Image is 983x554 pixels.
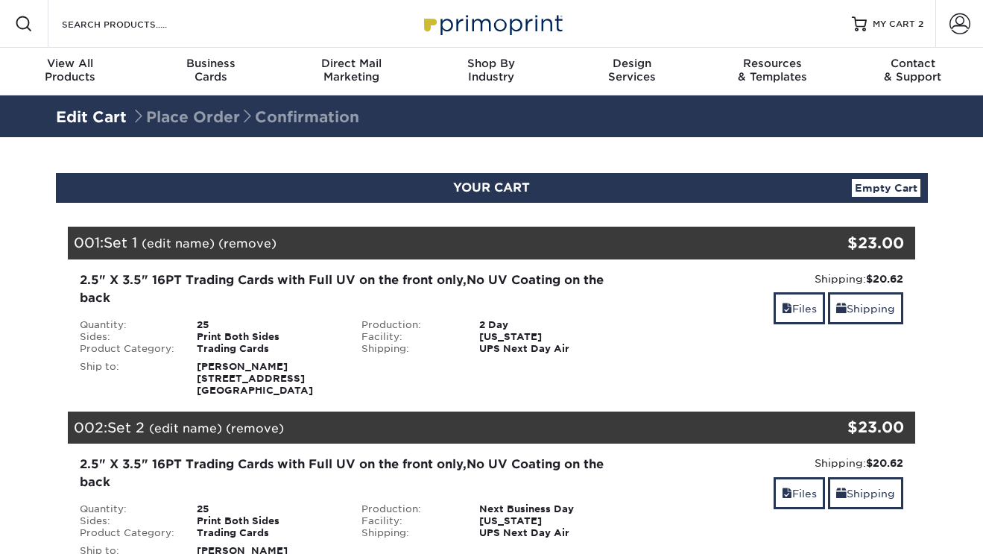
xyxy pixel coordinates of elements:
a: (remove) [226,421,284,435]
input: SEARCH PRODUCTS..... [60,15,206,33]
a: Shipping [828,477,903,509]
a: (edit name) [149,421,222,435]
div: UPS Next Day Air [468,527,633,539]
a: Files [774,477,825,509]
span: 2 [918,19,923,29]
span: files [782,303,792,315]
a: Contact& Support [843,48,983,95]
div: [US_STATE] [468,515,633,527]
div: Shipping: [644,456,904,470]
span: Business [140,57,280,70]
div: Cards [140,57,280,84]
span: Set 1 [104,234,137,251]
span: Place Order Confirmation [131,108,359,126]
div: Production: [350,319,468,331]
div: & Support [843,57,983,84]
a: (edit name) [142,236,215,251]
a: Direct MailMarketing [281,48,421,95]
div: & Templates [702,57,842,84]
div: Facility: [350,515,468,527]
div: Sides: [69,331,186,343]
a: Shop ByIndustry [421,48,561,95]
span: Shop By [421,57,561,70]
div: Services [562,57,702,84]
div: Marketing [281,57,421,84]
div: Trading Cards [186,527,350,539]
div: 001: [68,227,774,259]
div: 25 [186,319,350,331]
div: [US_STATE] [468,331,633,343]
div: Quantity: [69,319,186,331]
div: Quantity: [69,503,186,515]
span: MY CART [873,18,915,31]
div: 2.5" X 3.5" 16PT Trading Cards with Full UV on the front only,No UV Coating on the back [80,456,622,491]
div: Shipping: [350,527,468,539]
div: Product Category: [69,343,186,355]
span: YOUR CART [453,180,530,195]
div: Shipping: [644,271,904,286]
div: 25 [186,503,350,515]
span: Design [562,57,702,70]
span: Direct Mail [281,57,421,70]
strong: $20.62 [866,273,903,285]
div: Product Category: [69,527,186,539]
a: BusinessCards [140,48,280,95]
div: 002: [68,412,774,444]
div: Industry [421,57,561,84]
div: UPS Next Day Air [468,343,633,355]
a: (remove) [218,236,276,251]
span: Set 2 [107,419,145,435]
a: Resources& Templates [702,48,842,95]
div: $23.00 [774,232,905,254]
span: Contact [843,57,983,70]
div: 2.5" X 3.5" 16PT Trading Cards with Full UV on the front only,No UV Coating on the back [80,271,622,307]
a: DesignServices [562,48,702,95]
div: Production: [350,503,468,515]
div: Sides: [69,515,186,527]
a: Shipping [828,292,903,324]
div: Shipping: [350,343,468,355]
a: Empty Cart [852,179,920,197]
span: files [782,488,792,500]
div: Print Both Sides [186,331,350,343]
strong: $20.62 [866,457,903,469]
span: Resources [702,57,842,70]
span: shipping [836,488,847,500]
div: Ship to: [69,361,186,397]
span: shipping [836,303,847,315]
a: Files [774,292,825,324]
strong: [PERSON_NAME] [STREET_ADDRESS] [GEOGRAPHIC_DATA] [197,361,313,396]
a: Edit Cart [56,108,127,126]
div: Trading Cards [186,343,350,355]
div: Print Both Sides [186,515,350,527]
div: 2 Day [468,319,633,331]
div: Next Business Day [468,503,633,515]
img: Primoprint [417,7,566,40]
div: $23.00 [774,416,905,438]
div: Facility: [350,331,468,343]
